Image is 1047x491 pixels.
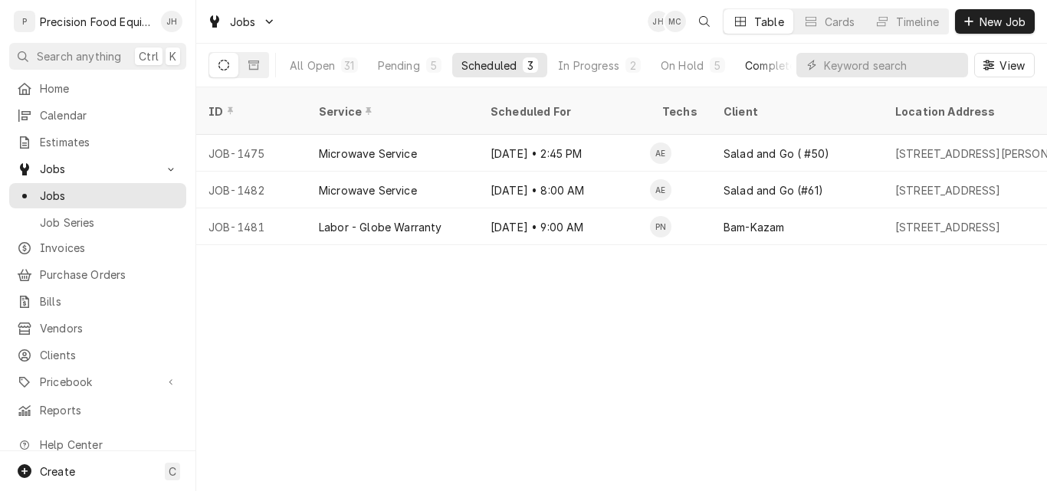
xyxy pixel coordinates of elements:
a: Purchase Orders [9,262,186,287]
div: Anthony Ellinger's Avatar [650,142,671,164]
span: Vendors [40,320,179,336]
a: Job Series [9,210,186,235]
button: Open search [692,9,717,34]
span: Pricebook [40,374,156,390]
div: Labor - Globe Warranty [319,219,442,235]
a: Vendors [9,316,186,341]
input: Keyword search [824,53,960,77]
span: Purchase Orders [40,267,179,283]
a: Bills [9,289,186,314]
span: Home [40,80,179,97]
div: Techs [662,103,699,119]
div: Microwave Service [319,182,417,198]
a: Go to Jobs [9,156,186,182]
div: Jason Hertel's Avatar [648,11,669,32]
div: Service [319,103,463,119]
button: New Job [955,9,1035,34]
a: Reports [9,398,186,423]
a: Home [9,76,186,101]
div: Mike Caster's Avatar [665,11,686,32]
div: MC [665,11,686,32]
span: Calendar [40,107,179,123]
div: PN [650,216,671,237]
span: Estimates [40,134,179,150]
span: Clients [40,347,179,363]
a: Calendar [9,103,186,128]
div: 2 [629,57,638,74]
div: [DATE] • 2:45 PM [478,135,650,172]
div: Timeline [896,14,939,30]
a: Go to Help Center [9,432,186,457]
span: K [169,48,176,64]
span: Job Series [40,214,179,231]
div: In Progress [558,57,619,74]
span: Reports [40,402,179,418]
div: Scheduled For [491,103,635,119]
a: Go to Pricebook [9,369,186,394]
a: Invoices [9,235,186,260]
div: Bam-Kazam [724,219,784,235]
span: Search anything [37,48,121,64]
span: Create [40,465,75,478]
span: Ctrl [139,48,159,64]
div: Pete Nielson's Avatar [650,216,671,237]
div: Precision Food Equipment LLC [40,14,153,30]
span: C [169,463,176,480]
div: P [14,11,35,32]
div: AE [650,179,671,201]
div: Cards [825,14,855,30]
div: [STREET_ADDRESS] [895,219,1001,235]
div: Table [754,14,784,30]
div: On Hold [661,57,704,74]
div: JH [161,11,182,32]
div: JOB-1482 [196,172,307,208]
div: [DATE] • 9:00 AM [478,208,650,245]
div: Anthony Ellinger's Avatar [650,179,671,201]
a: Clients [9,342,186,368]
span: Jobs [230,14,256,30]
a: Jobs [9,183,186,208]
span: View [996,57,1028,74]
button: View [974,53,1035,77]
div: Salad and Go (#61) [724,182,823,198]
div: 5 [429,57,438,74]
div: ID [208,103,291,119]
div: Client [724,103,868,119]
div: 3 [526,57,535,74]
div: AE [650,142,671,164]
div: All Open [290,57,335,74]
span: Help Center [40,437,177,453]
div: Completed [745,57,802,74]
div: 5 [713,57,722,74]
button: Search anythingCtrlK [9,43,186,70]
div: Pending [378,57,420,74]
div: JOB-1475 [196,135,307,172]
div: Jason Hertel's Avatar [161,11,182,32]
div: 31 [344,57,354,74]
a: Go to Jobs [201,9,282,34]
div: Microwave Service [319,146,417,162]
div: Salad and Go ( #50) [724,146,829,162]
span: New Job [976,14,1029,30]
div: JOB-1481 [196,208,307,245]
span: Invoices [40,240,179,256]
span: Jobs [40,188,179,204]
div: JH [648,11,669,32]
span: Jobs [40,161,156,177]
span: Bills [40,293,179,309]
div: Scheduled [461,57,517,74]
a: Estimates [9,129,186,155]
div: [STREET_ADDRESS] [895,182,1001,198]
div: [DATE] • 8:00 AM [478,172,650,208]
